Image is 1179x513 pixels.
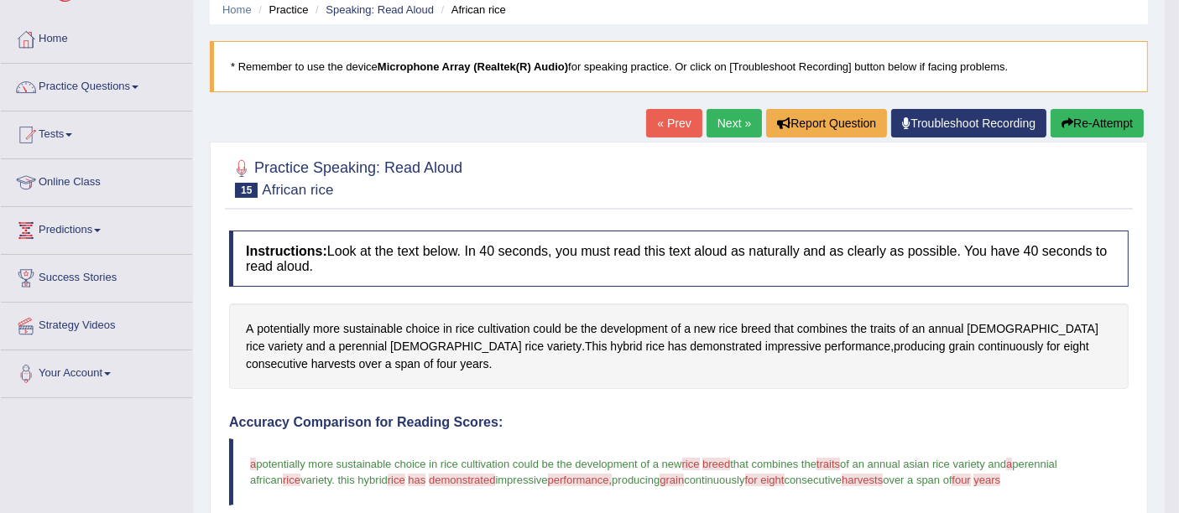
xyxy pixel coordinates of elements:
h4: Accuracy Comparison for Reading Scores: [229,415,1129,430]
span: rice [283,474,300,486]
a: Predictions [1,207,192,249]
a: Online Class [1,159,192,201]
span: of an annual asian rice variety and [840,458,1006,470]
span: Click to see word definition [610,338,642,355]
a: Practice Questions [1,64,192,106]
span: Click to see word definition [311,355,356,373]
span: Click to see word definition [565,320,578,338]
span: Click to see word definition [477,320,530,338]
span: Click to see word definition [339,338,388,355]
span: Click to see word definition [313,320,340,338]
span: Click to see word definition [928,320,963,338]
span: Click to see word definition [306,338,326,355]
small: African rice [262,182,333,198]
span: Click to see word definition [775,320,794,338]
span: Click to see word definition [765,338,822,355]
li: African rice [437,2,506,18]
span: Click to see word definition [1046,338,1060,355]
span: Click to see word definition [851,320,867,338]
a: Troubleshoot Recording [891,109,1046,137]
span: Click to see word definition [967,320,1098,338]
span: Click to see word definition [601,320,668,338]
b: Instructions: [246,244,327,258]
span: Click to see word definition [246,320,253,338]
span: performance, [548,474,613,486]
span: that combines the [730,458,816,470]
span: Click to see word definition [741,320,771,338]
blockquote: * Remember to use the device for speaking practice. Or click on [Troubleshoot Recording] button b... [210,41,1148,92]
span: potentially more sustainable choice in rice cultivation could be the development of a new [256,458,681,470]
span: impressive [495,474,547,486]
span: continuously [684,474,744,486]
span: Click to see word definition [671,320,681,338]
span: . [331,474,335,486]
span: traits [816,458,840,470]
span: Click to see word definition [329,338,336,355]
a: Speaking: Read Aloud [326,3,434,16]
span: Click to see word definition [894,338,946,355]
span: Click to see word definition [912,320,926,338]
span: Click to see word definition [870,320,895,338]
span: Click to see word definition [390,338,522,355]
span: consecutive [785,474,843,486]
span: Click to see word definition [949,338,975,355]
span: perennial african [250,458,1061,486]
a: Home [1,16,192,58]
span: Click to see word definition [694,320,716,338]
b: Microphone Array (Realtek(R) Audio) [378,60,568,73]
h2: Practice Speaking: Read Aloud [229,156,462,198]
span: Click to see word definition [385,355,392,373]
span: 15 [235,183,258,198]
span: Click to see word definition [424,355,434,373]
span: grain [660,474,684,486]
span: Click to see word definition [690,338,762,355]
span: Click to see word definition [719,320,738,338]
span: four [952,474,970,486]
span: Click to see word definition [436,355,456,373]
span: Click to see word definition [684,320,691,338]
span: Click to see word definition [246,355,308,373]
span: Click to see word definition [359,355,382,373]
span: Click to see word definition [581,320,597,338]
span: producing [612,474,660,486]
div: . , . [229,303,1129,389]
span: years [973,474,1000,486]
span: rice [682,458,700,470]
a: Your Account [1,350,192,392]
span: Click to see word definition [668,338,687,355]
button: Re-Attempt [1051,109,1144,137]
span: Click to see word definition [525,338,545,355]
span: Click to see word definition [246,338,265,355]
span: Click to see word definition [585,338,607,355]
span: rice [388,474,405,486]
a: « Prev [646,109,702,137]
span: this hybrid [338,474,388,486]
a: Next » [707,109,762,137]
button: Report Question [766,109,887,137]
span: Click to see word definition [394,355,420,373]
span: Click to see word definition [547,338,582,355]
span: Click to see word definition [825,338,891,355]
a: Tests [1,111,192,153]
a: Strategy Videos [1,303,192,345]
span: over a span of [883,474,952,486]
h4: Look at the text below. In 40 seconds, you must read this text aloud as naturally and as clearly ... [229,231,1129,287]
span: Click to see word definition [268,338,302,355]
span: breed [702,458,730,470]
span: Click to see word definition [343,320,403,338]
span: Click to see word definition [533,320,561,338]
span: demonstrated [429,474,496,486]
span: harvests [842,474,883,486]
span: a [250,458,256,470]
span: Click to see word definition [460,355,488,373]
span: Click to see word definition [978,338,1044,355]
a: Home [222,3,252,16]
span: Click to see word definition [406,320,440,338]
span: variety [300,474,331,486]
span: for eight [745,474,785,486]
span: Click to see word definition [443,320,452,338]
span: Click to see word definition [257,320,310,338]
li: Practice [254,2,308,18]
span: Click to see word definition [797,320,848,338]
span: Click to see word definition [645,338,665,355]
